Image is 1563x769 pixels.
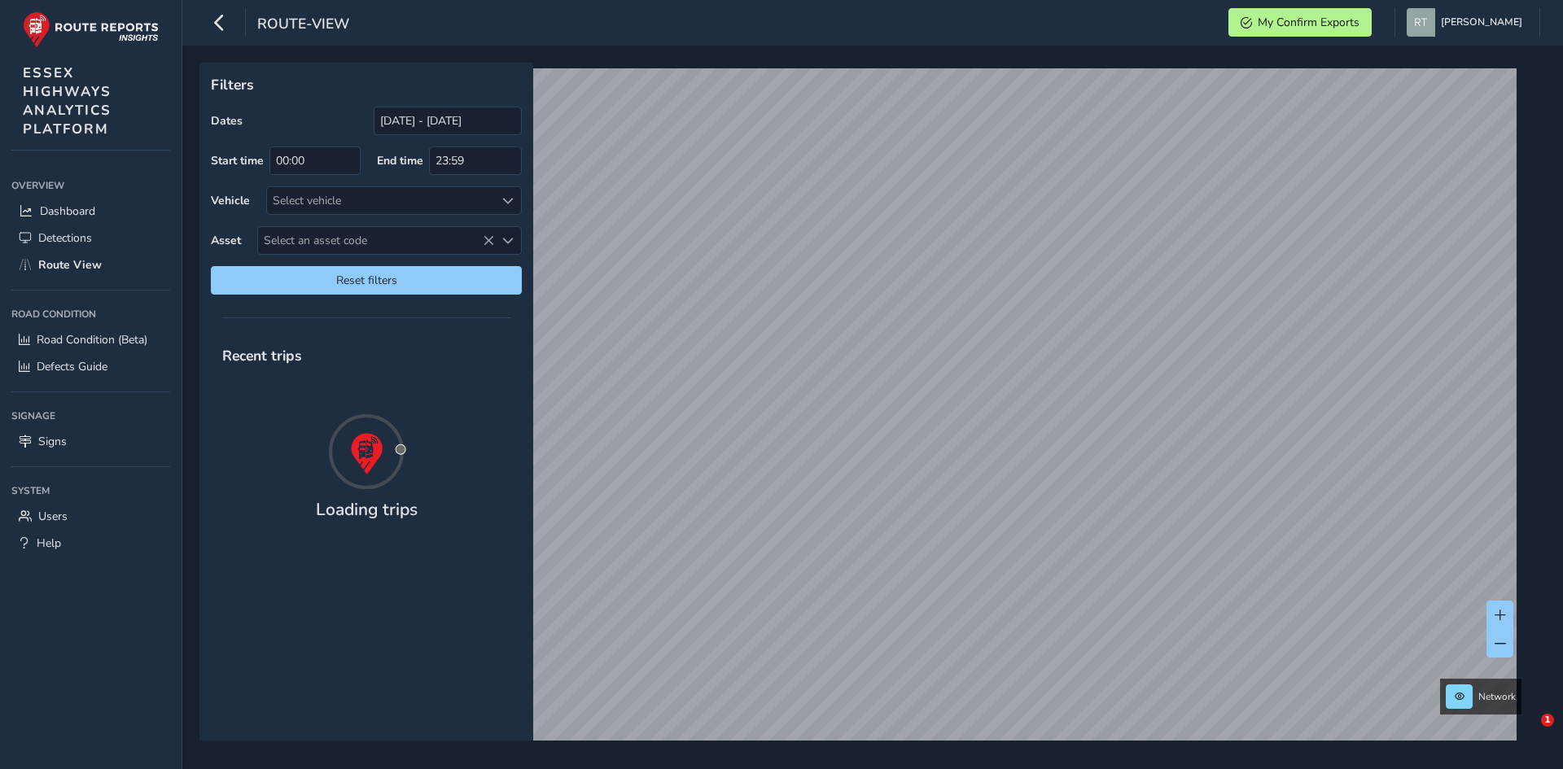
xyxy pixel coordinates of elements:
a: Users [11,503,170,530]
img: diamond-layout [1407,8,1435,37]
div: System [11,478,170,503]
label: End time [377,153,423,168]
div: Signage [11,404,170,428]
span: Recent trips [211,334,313,377]
span: My Confirm Exports [1258,15,1359,30]
span: Users [38,509,68,524]
span: Route View [38,257,102,273]
a: Help [11,530,170,557]
span: [PERSON_NAME] [1441,8,1522,37]
a: Dashboard [11,198,170,225]
a: Signs [11,428,170,455]
button: My Confirm Exports [1228,8,1372,37]
label: Dates [211,113,243,129]
div: Select vehicle [267,187,494,214]
span: Signs [38,434,67,449]
iframe: Intercom live chat [1508,714,1547,753]
div: Select an asset code [494,227,521,254]
span: Network [1478,690,1516,703]
button: Reset filters [211,266,522,295]
span: ESSEX HIGHWAYS ANALYTICS PLATFORM [23,63,112,138]
span: Reset filters [223,273,510,288]
label: Start time [211,153,264,168]
h4: Loading trips [316,500,418,520]
span: Help [37,535,61,551]
p: Filters [211,74,522,95]
span: Select an asset code [258,227,494,254]
div: Overview [11,173,170,198]
label: Asset [211,233,241,248]
span: Dashboard [40,203,95,219]
span: Defects Guide [37,359,107,374]
div: Road Condition [11,302,170,326]
span: Road Condition (Beta) [37,332,147,347]
canvas: Map [205,68,1517,759]
label: Vehicle [211,193,250,208]
span: 1 [1541,714,1554,727]
span: route-view [257,14,349,37]
a: Defects Guide [11,353,170,380]
a: Route View [11,251,170,278]
span: Detections [38,230,92,246]
img: rr logo [23,11,159,48]
button: [PERSON_NAME] [1407,8,1528,37]
a: Detections [11,225,170,251]
a: Road Condition (Beta) [11,326,170,353]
